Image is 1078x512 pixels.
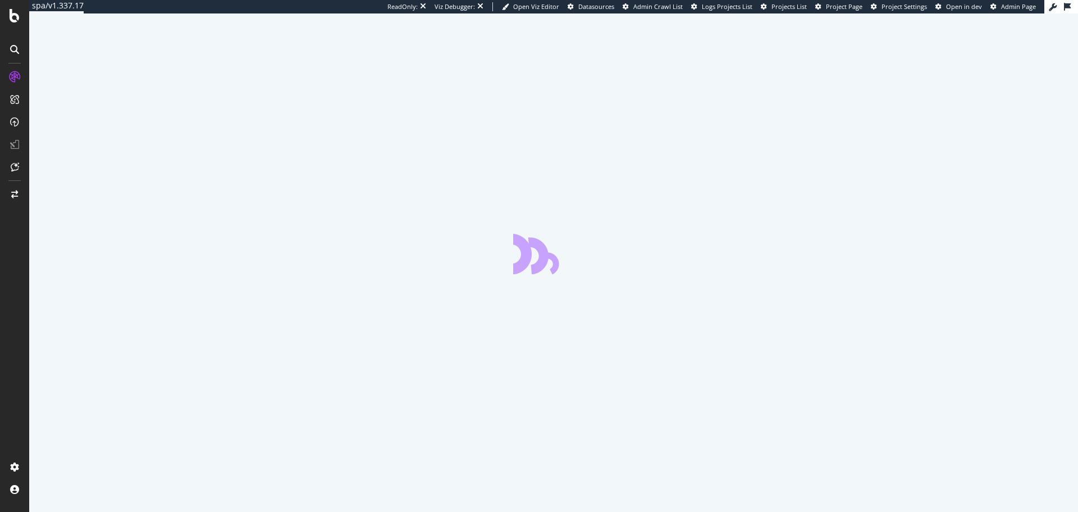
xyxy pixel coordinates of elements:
[935,2,982,11] a: Open in dev
[387,2,418,11] div: ReadOnly:
[815,2,862,11] a: Project Page
[435,2,475,11] div: Viz Debugger:
[826,2,862,11] span: Project Page
[623,2,683,11] a: Admin Crawl List
[881,2,927,11] span: Project Settings
[578,2,614,11] span: Datasources
[946,2,982,11] span: Open in dev
[568,2,614,11] a: Datasources
[1001,2,1036,11] span: Admin Page
[502,2,559,11] a: Open Viz Editor
[513,2,559,11] span: Open Viz Editor
[691,2,752,11] a: Logs Projects List
[513,234,594,274] div: animation
[761,2,807,11] a: Projects List
[990,2,1036,11] a: Admin Page
[871,2,927,11] a: Project Settings
[633,2,683,11] span: Admin Crawl List
[702,2,752,11] span: Logs Projects List
[771,2,807,11] span: Projects List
